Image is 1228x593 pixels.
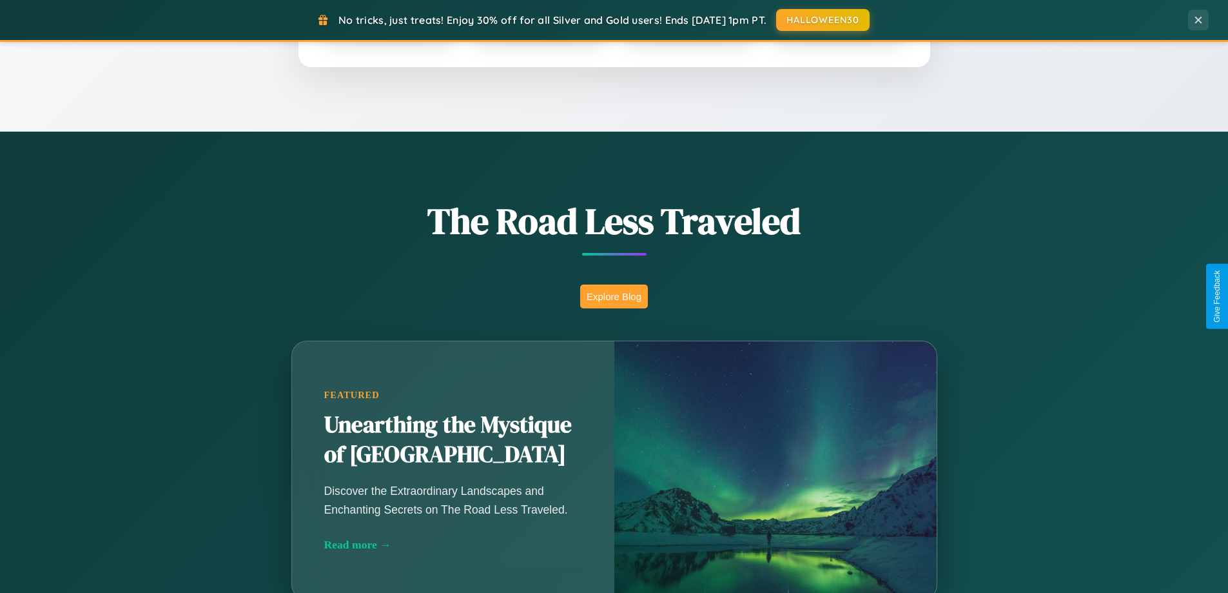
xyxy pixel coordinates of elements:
[324,410,582,470] h2: Unearthing the Mystique of [GEOGRAPHIC_DATA]
[580,285,648,308] button: Explore Blog
[1213,270,1222,323] div: Give Feedback
[324,538,582,552] div: Read more →
[776,9,870,31] button: HALLOWEEN30
[324,482,582,518] p: Discover the Extraordinary Landscapes and Enchanting Secrets on The Road Less Traveled.
[338,14,766,26] span: No tricks, just treats! Enjoy 30% off for all Silver and Gold users! Ends [DATE] 1pm PT.
[324,390,582,401] div: Featured
[228,196,1001,246] h1: The Road Less Traveled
